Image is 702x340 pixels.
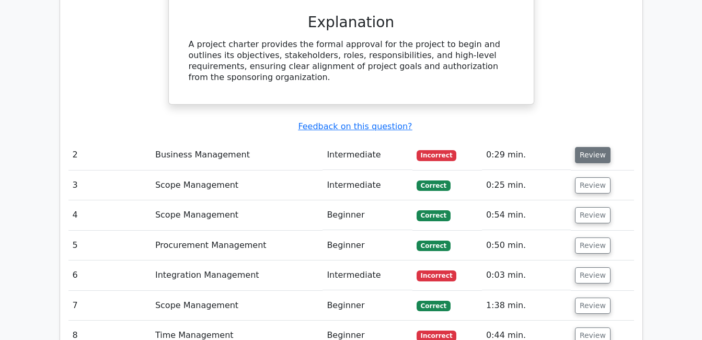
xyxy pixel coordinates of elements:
span: Correct [417,180,451,191]
td: Intermediate [323,171,412,200]
td: 0:50 min. [482,231,571,260]
button: Review [575,177,611,194]
span: Correct [417,301,451,311]
td: Scope Management [151,171,323,200]
h3: Explanation [189,14,514,31]
td: Scope Management [151,291,323,321]
td: 2 [68,140,151,170]
td: Business Management [151,140,323,170]
td: 0:03 min. [482,260,571,290]
button: Review [575,207,611,223]
button: Review [575,298,611,314]
span: Incorrect [417,270,457,281]
td: Integration Management [151,260,323,290]
td: Intermediate [323,140,412,170]
button: Review [575,267,611,284]
span: Correct [417,210,451,221]
td: 0:54 min. [482,200,571,230]
td: Beginner [323,291,412,321]
td: Procurement Management [151,231,323,260]
button: Review [575,237,611,254]
td: 4 [68,200,151,230]
span: Incorrect [417,150,457,161]
span: Correct [417,241,451,251]
td: 7 [68,291,151,321]
td: 3 [68,171,151,200]
td: 1:38 min. [482,291,571,321]
button: Review [575,147,611,163]
td: Intermediate [323,260,412,290]
a: Feedback on this question? [298,121,412,131]
td: 0:29 min. [482,140,571,170]
td: 0:25 min. [482,171,571,200]
div: A project charter provides the formal approval for the project to begin and outlines its objectiv... [189,39,514,83]
td: Beginner [323,231,412,260]
td: 6 [68,260,151,290]
td: Scope Management [151,200,323,230]
td: 5 [68,231,151,260]
td: Beginner [323,200,412,230]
